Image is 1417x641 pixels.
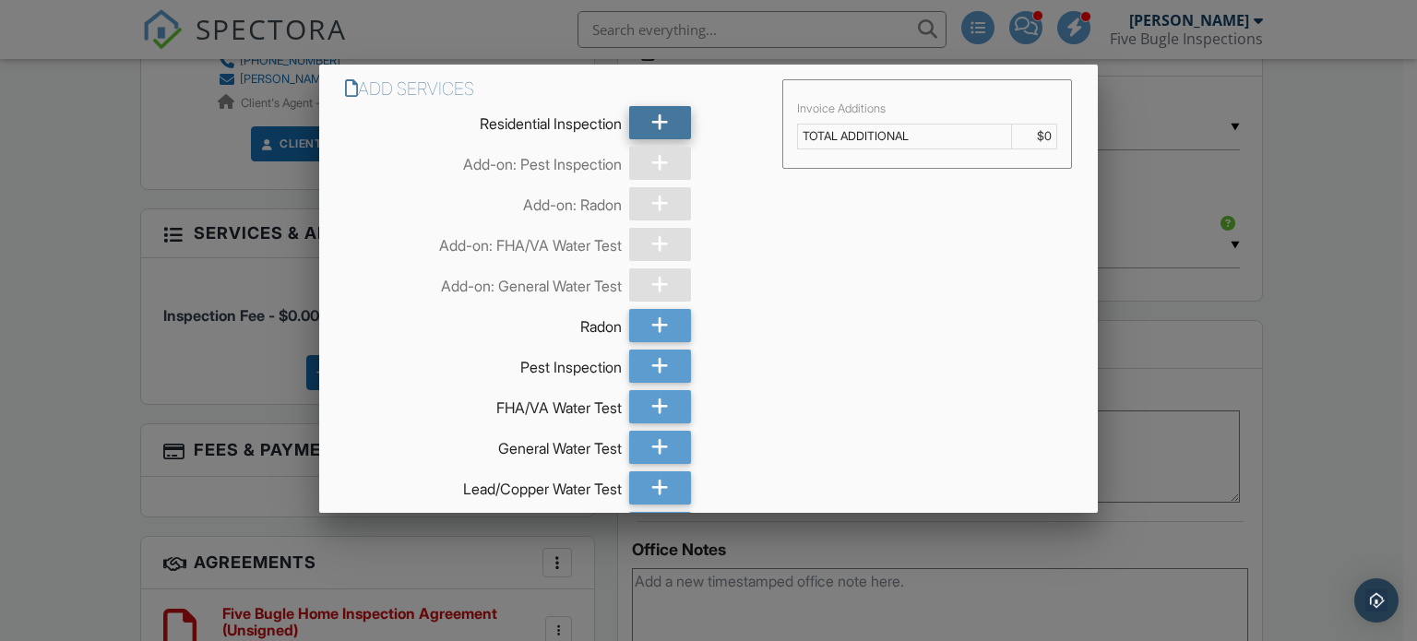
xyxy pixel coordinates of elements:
[345,431,622,458] div: General Water Test
[1354,578,1399,623] div: Open Intercom Messenger
[345,228,622,255] div: Add-on: FHA/VA Water Test
[345,350,622,377] div: Pest Inspection
[345,390,622,418] div: FHA/VA Water Test
[345,147,622,174] div: Add-on: Pest Inspection
[345,106,622,134] div: Residential Inspection
[345,309,622,337] div: Radon
[345,471,622,499] div: Lead/Copper Water Test
[1011,124,1057,148] td: $0
[797,124,1011,148] td: TOTAL ADDITIONAL
[345,79,760,99] h6: Add Services
[797,101,1058,116] div: Invoice Additions
[345,187,622,215] div: Add-on: Radon
[345,512,622,540] div: Pre Inspection
[345,268,622,296] div: Add-on: General Water Test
